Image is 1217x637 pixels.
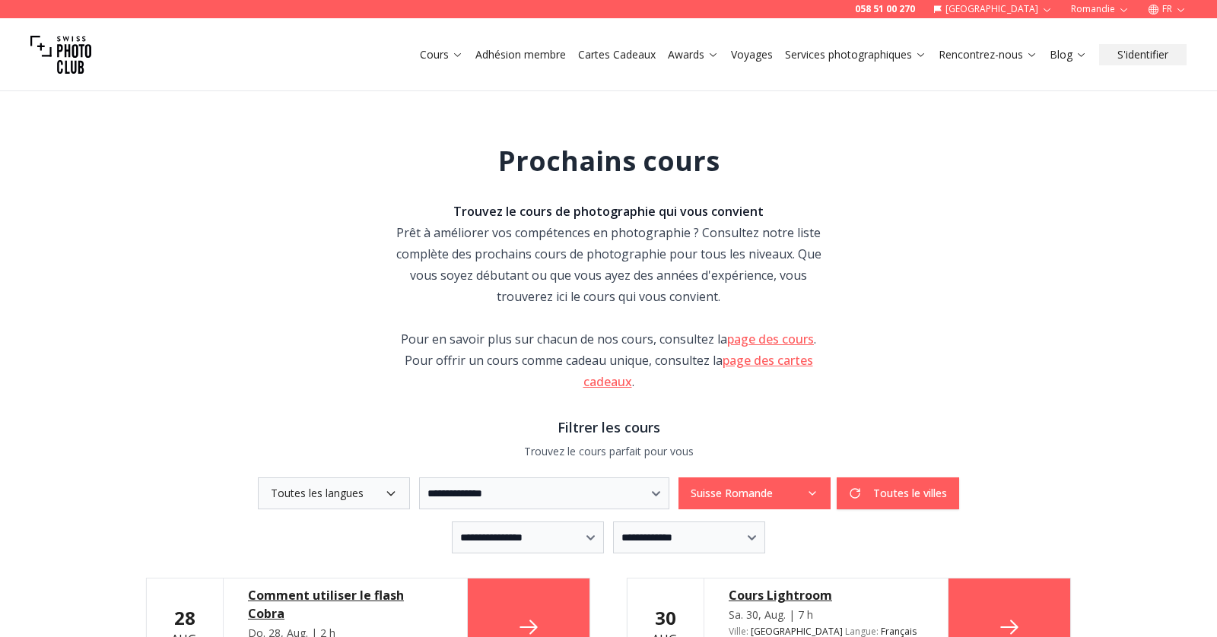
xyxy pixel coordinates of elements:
a: Rencontrez-nous [939,47,1037,62]
button: Voyages [725,44,779,65]
button: S'identifier [1099,44,1187,65]
div: Pour en savoir plus sur chacun de nos cours, consultez la . Pour offrir un cours comme cadeau uni... [389,328,828,392]
a: page des cours [727,331,814,347]
button: Cartes Cadeaux [572,44,662,65]
a: Cartes Cadeaux [578,47,656,62]
a: Adhésion membre [475,47,566,62]
button: Suisse Romande [678,477,831,509]
b: 28 [174,605,195,630]
button: Toutes le villes [837,477,959,509]
a: Voyages [731,47,773,62]
button: Awards [662,44,725,65]
p: Trouvez le cours parfait pour vous [146,444,1071,459]
button: Services photographiques [779,44,933,65]
button: Adhésion membre [469,44,572,65]
a: 058 51 00 270 [855,3,915,15]
b: 30 [655,605,676,630]
h3: Filtrer les cours [146,417,1071,438]
strong: Trouvez le cours de photographie qui vous convient [453,203,764,220]
h1: Prochains cours [498,146,720,176]
div: Prêt à améliorer vos compétences en photographie ? Consultez notre liste complète des prochains c... [389,201,828,307]
div: Sa. 30, Aug. | 7 h [729,607,923,623]
button: Blog [1044,44,1093,65]
a: Awards [668,47,719,62]
a: Cours [420,47,463,62]
a: Cours Lightroom [729,586,923,604]
button: Toutes les langues [258,477,410,509]
button: Cours [414,44,469,65]
img: Swiss photo club [30,24,91,85]
button: Rencontrez-nous [933,44,1044,65]
a: Services photographiques [785,47,926,62]
a: Comment utiliser le flash Cobra [248,586,443,623]
a: Blog [1050,47,1087,62]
